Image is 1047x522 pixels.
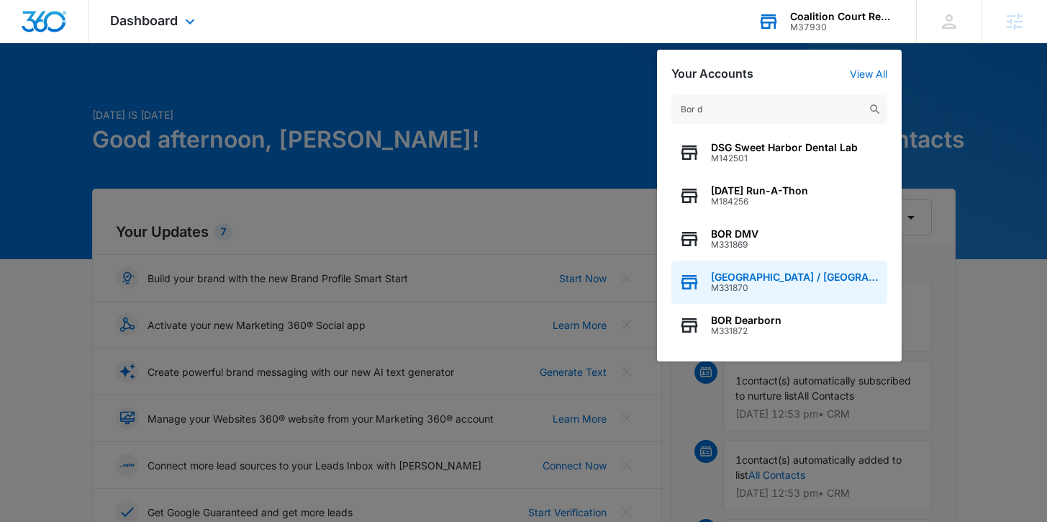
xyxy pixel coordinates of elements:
[850,68,887,80] a: View All
[671,174,887,217] button: [DATE] Run-A-ThonM184256
[671,217,887,261] button: BOR DMVM331869
[671,95,887,124] input: Search Accounts
[671,261,887,304] button: [GEOGRAPHIC_DATA] / [GEOGRAPHIC_DATA] / [GEOGRAPHIC_DATA]M331870
[711,271,880,283] span: [GEOGRAPHIC_DATA] / [GEOGRAPHIC_DATA] / [GEOGRAPHIC_DATA]
[671,131,887,174] button: DSG Sweet Harbor Dental LabM142501
[711,197,808,207] span: M184256
[671,67,753,81] h2: Your Accounts
[711,185,808,197] span: [DATE] Run-A-Thon
[671,304,887,347] button: BOR DearbornM331872
[790,22,895,32] div: account id
[711,240,758,250] span: M331869
[711,315,781,326] span: BOR Dearborn
[711,153,858,163] span: M142501
[711,283,880,293] span: M331870
[790,11,895,22] div: account name
[110,13,178,28] span: Dashboard
[711,142,858,153] span: DSG Sweet Harbor Dental Lab
[711,228,758,240] span: BOR DMV
[711,326,781,336] span: M331872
